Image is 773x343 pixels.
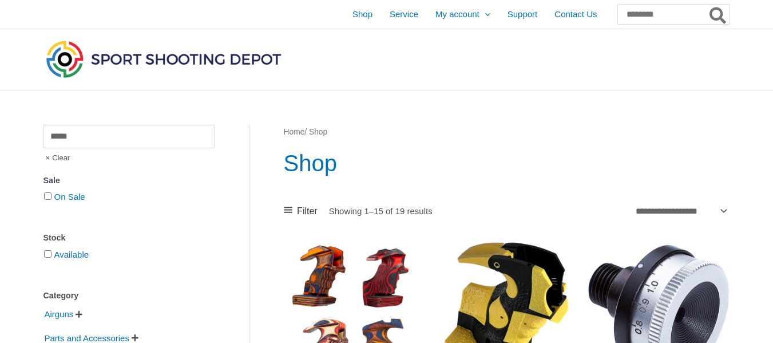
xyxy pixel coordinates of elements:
a: Parts and Accessories [43,333,130,342]
span: Filter [297,203,318,220]
span:  [132,334,138,342]
nav: Breadcrumb [284,125,730,140]
p: Showing 1–15 of 19 results [329,207,433,215]
a: Filter [284,203,318,220]
span:  [76,310,82,318]
a: Airguns [43,309,75,318]
span: Airguns [43,305,75,324]
a: Home [284,128,305,136]
span: Clear [43,148,70,168]
div: Category [43,287,215,304]
a: On Sale [54,192,85,202]
h1: Shop [284,147,730,179]
div: Sale [43,172,215,189]
div: Stock [43,230,215,246]
a: Available [54,250,89,259]
input: On Sale [44,192,51,200]
input: Available [44,250,51,258]
img: Sport Shooting Depot [43,38,284,80]
button: Search [707,5,730,24]
select: Shop order [632,202,730,219]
